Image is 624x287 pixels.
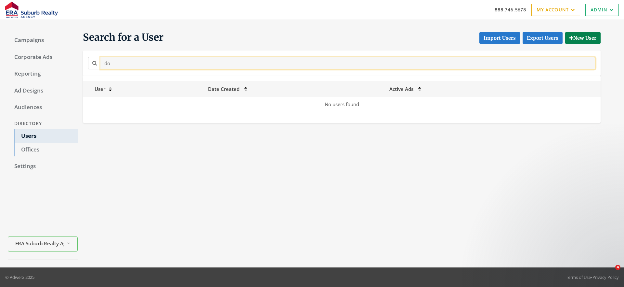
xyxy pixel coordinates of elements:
a: Corporate Ads [8,50,78,64]
a: Reporting [8,67,78,81]
span: User [87,86,105,92]
input: Search for a name or email address [100,57,595,69]
span: Search for a User [83,31,163,44]
button: Import Users [479,32,520,44]
a: My Account [531,4,580,16]
button: New User [565,32,601,44]
iframe: Intercom live chat [602,265,617,280]
button: ERA Suburb Realty Agency [8,237,78,252]
a: Settings [8,160,78,173]
a: Campaigns [8,34,78,47]
span: Date Created [208,86,240,92]
span: Active Ads [389,86,413,92]
p: © Adwerx 2025 [5,274,34,280]
a: Export Users [523,32,563,44]
a: Offices [14,143,78,157]
a: 888.746.5678 [495,6,526,13]
span: ERA Suburb Realty Agency [15,240,64,247]
a: Privacy Policy [592,274,619,280]
a: Terms of Use [566,274,591,280]
a: Audiences [8,101,78,114]
div: Directory [8,118,78,130]
i: Search for a name or email address [92,61,97,65]
td: No users found [83,97,601,112]
a: Users [14,129,78,143]
a: Ad Designs [8,84,78,98]
a: Admin [585,4,619,16]
iframe: Intercom notifications message [494,224,624,269]
img: Adwerx [5,2,58,18]
span: 4 [615,265,620,270]
div: • [566,274,619,280]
